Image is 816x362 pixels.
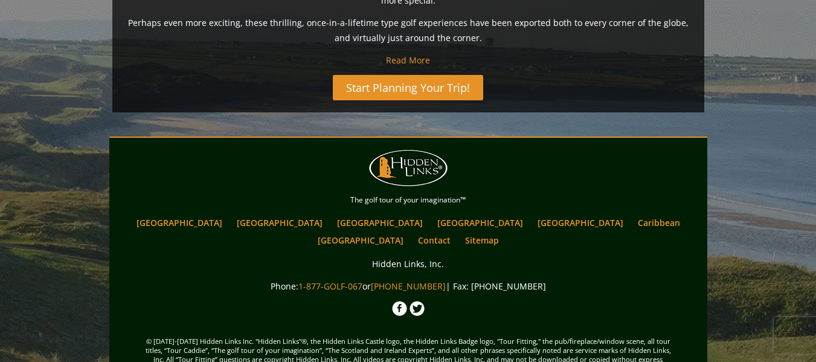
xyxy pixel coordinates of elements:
[386,54,430,66] a: Read More
[112,279,704,294] p: Phone: or | Fax: [PHONE_NUMBER]
[231,214,329,231] a: [GEOGRAPHIC_DATA]
[298,280,362,292] a: 1-877-GOLF-067
[371,280,446,292] a: [PHONE_NUMBER]
[392,301,407,316] img: Facebook
[632,214,686,231] a: Caribbean
[459,231,505,249] a: Sitemap
[112,256,704,271] p: Hidden Links, Inc.
[130,214,228,231] a: [GEOGRAPHIC_DATA]
[312,231,410,249] a: [GEOGRAPHIC_DATA]
[431,214,529,231] a: [GEOGRAPHIC_DATA]
[333,75,483,100] a: Start Planning Your Trip!
[331,214,429,231] a: [GEOGRAPHIC_DATA]
[410,301,425,316] img: Twitter
[124,15,692,45] p: Perhaps even more exciting, these thrilling, once-in-a-lifetime type golf experiences have been e...
[112,193,704,207] p: The golf tour of your imagination™
[532,214,629,231] a: [GEOGRAPHIC_DATA]
[412,231,457,249] a: Contact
